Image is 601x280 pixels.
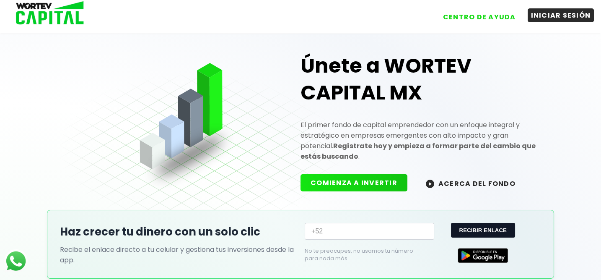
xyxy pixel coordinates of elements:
p: Recibe el enlace directo a tu celular y gestiona tus inversiones desde la app. [60,244,296,265]
button: RECIBIR ENLACE [451,223,515,238]
h1: Únete a WORTEV CAPITAL MX [300,52,541,106]
h2: Haz crecer tu dinero con un solo clic [60,224,296,240]
p: No te preocupes, no usamos tu número para nada más. [305,247,421,262]
button: CENTRO DE AYUDA [440,10,519,24]
strong: Regístrate hoy y empieza a formar parte del cambio que estás buscando [300,141,536,161]
a: CENTRO DE AYUDA [431,4,519,24]
img: wortev-capital-acerca-del-fondo [426,180,434,188]
button: INICIAR SESIÓN [528,8,594,22]
img: Google Play [458,248,508,263]
p: El primer fondo de capital emprendedor con un enfoque integral y estratégico en empresas emergent... [300,120,541,162]
button: COMIENZA A INVERTIR [300,174,407,191]
a: COMIENZA A INVERTIR [300,178,416,188]
img: logos_whatsapp-icon.242b2217.svg [4,249,28,273]
a: INICIAR SESIÓN [519,4,594,24]
button: ACERCA DEL FONDO [416,174,526,192]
